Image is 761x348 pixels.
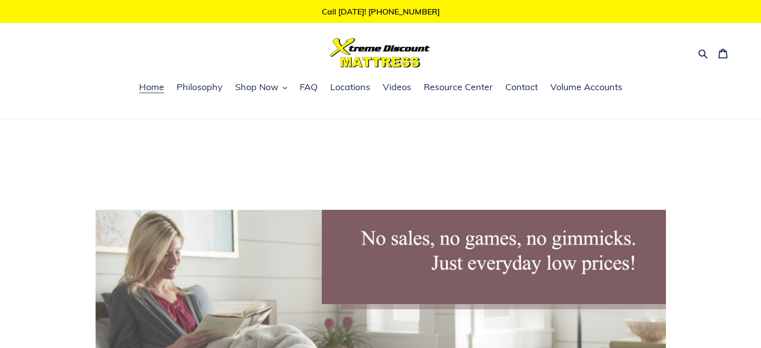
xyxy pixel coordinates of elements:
span: Locations [330,81,370,93]
span: Volume Accounts [550,81,622,93]
img: Xtreme Discount Mattress [330,38,430,68]
a: Volume Accounts [545,80,627,95]
button: Shop Now [230,80,292,95]
a: FAQ [295,80,323,95]
span: Videos [383,81,411,93]
span: FAQ [300,81,318,93]
a: Philosophy [172,80,228,95]
span: Resource Center [424,81,493,93]
span: Home [139,81,164,93]
a: Locations [325,80,375,95]
a: Contact [500,80,543,95]
span: Shop Now [235,81,279,93]
a: Resource Center [419,80,498,95]
span: Contact [505,81,538,93]
span: Philosophy [177,81,223,93]
a: Home [134,80,169,95]
a: Videos [378,80,416,95]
